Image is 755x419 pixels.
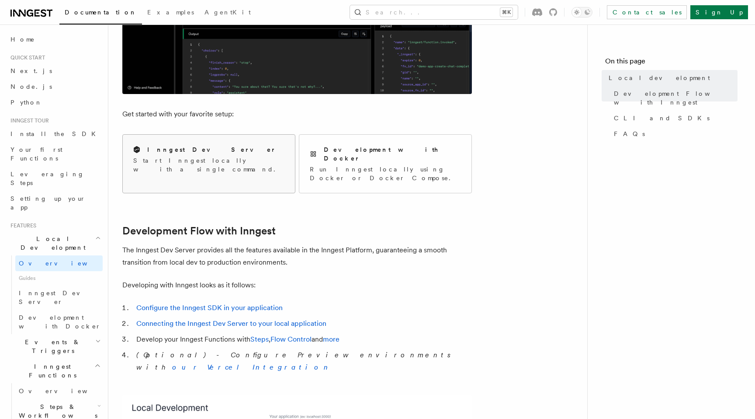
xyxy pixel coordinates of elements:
a: Development with Docker [15,310,103,334]
a: Flow Control [270,335,312,343]
span: Setting up your app [10,195,86,211]
a: Overview [15,383,103,399]
h2: Development with Docker [324,145,461,163]
a: Development with DockerRun Inngest locally using Docker or Docker Compose. [299,134,472,193]
a: Configure the Inngest SDK in your application [136,304,283,312]
a: Python [7,94,103,110]
span: Documentation [65,9,137,16]
span: Inngest Functions [7,362,94,380]
a: AgentKit [199,3,256,24]
a: Examples [142,3,199,24]
a: Inngest Dev ServerStart Inngest locally with a single command. [122,134,295,193]
a: CLI and SDKs [610,110,738,126]
span: Examples [147,9,194,16]
a: Install the SDK [7,126,103,142]
a: Leveraging Steps [7,166,103,191]
span: Next.js [10,67,52,74]
div: Local Development [7,255,103,334]
a: Steps [250,335,269,343]
a: Next.js [7,63,103,79]
span: CLI and SDKs [614,114,710,122]
span: Overview [19,388,109,395]
p: Get started with your favorite setup: [122,108,472,120]
span: Leveraging Steps [10,171,84,186]
a: Sign Up [690,5,748,19]
button: Local Development [7,231,103,255]
span: Python [10,99,42,106]
a: our Vercel Integration [172,363,331,371]
button: Events & Triggers [7,334,103,359]
span: Inngest tour [7,117,49,124]
p: Run Inngest locally using Docker or Docker Compose. [310,165,461,182]
a: Connecting the Inngest Dev Server to your local application [136,319,326,328]
p: Developing with Inngest looks as it follows: [122,279,472,291]
span: Install the SDK [10,130,101,137]
button: Inngest Functions [7,359,103,383]
a: Contact sales [607,5,687,19]
a: more [323,335,339,343]
h2: Inngest Dev Server [147,145,276,154]
a: Local development [605,70,738,86]
button: Search...⌘K [350,5,518,19]
span: Overview [19,260,109,267]
span: Your first Functions [10,146,62,162]
a: Inngest Dev Server [15,285,103,310]
span: AgentKit [204,9,251,16]
a: Home [7,31,103,47]
a: Overview [15,255,103,271]
a: Development Flow with Inngest [122,225,276,237]
h4: On this page [605,56,738,70]
a: Setting up your app [7,191,103,215]
a: Node.js [7,79,103,94]
kbd: ⌘K [500,8,513,17]
span: Development with Docker [19,314,101,330]
a: Documentation [59,3,142,24]
button: Toggle dark mode [571,7,592,17]
span: FAQs [614,129,645,138]
a: Your first Functions [7,142,103,166]
p: Start Inngest locally with a single command. [133,156,284,174]
span: Quick start [7,54,45,61]
a: Development Flow with Inngest [610,86,738,110]
em: (Optional) - Configure Preview environments with [136,351,456,371]
span: Node.js [10,83,52,90]
span: Development Flow with Inngest [614,89,738,107]
span: Local development [609,73,710,82]
span: Inngest Dev Server [19,290,94,305]
span: Home [10,35,35,44]
span: Local Development [7,234,95,252]
span: Features [7,222,36,229]
a: FAQs [610,126,738,142]
li: Develop your Inngest Functions with , and [134,333,472,346]
span: Events & Triggers [7,338,95,355]
span: Guides [15,271,103,285]
p: The Inngest Dev Server provides all the features available in the Inngest Platform, guaranteeing ... [122,244,472,269]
